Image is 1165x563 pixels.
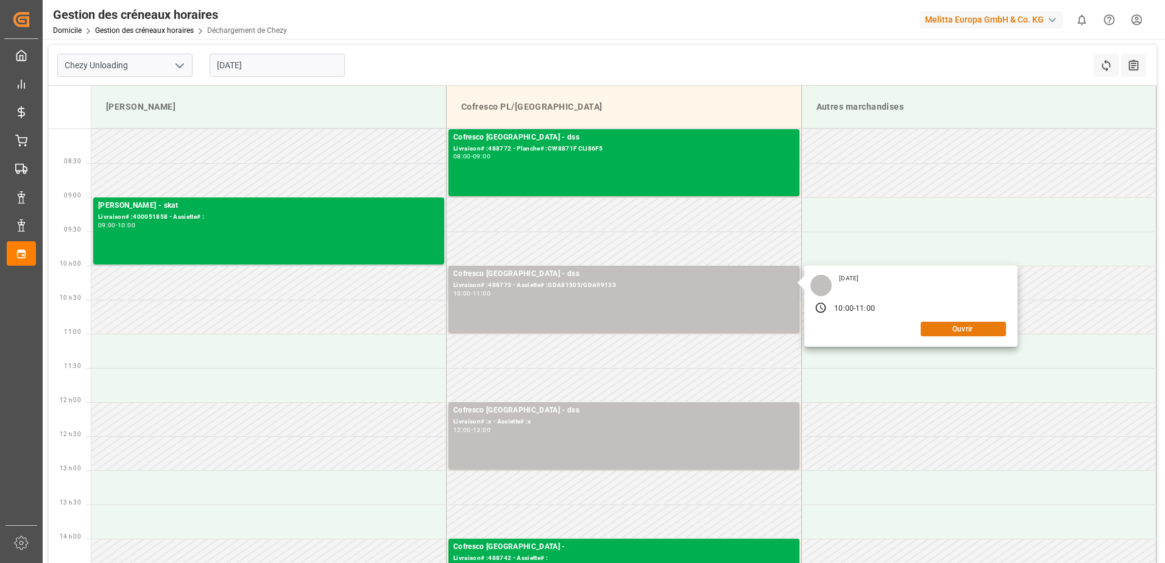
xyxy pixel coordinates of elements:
div: 10:00 [834,303,854,314]
div: Cofresco [GEOGRAPHIC_DATA] - dss [453,268,795,280]
div: 09:00 [473,154,490,159]
button: Melitta Europa GmbH & Co. KG [920,8,1068,31]
div: 13:00 [473,427,490,433]
button: Ouvrir [921,322,1006,336]
div: Cofresco [GEOGRAPHIC_DATA] - dss [453,132,795,144]
div: [PERSON_NAME] [101,96,436,118]
div: 10:00 [453,291,471,296]
input: JJ-MM-AAAA [210,54,345,77]
div: Livraison# :x - Assiette# :x [453,417,795,427]
a: Domicile [53,26,82,35]
div: Cofresco [GEOGRAPHIC_DATA] - dss [453,405,795,417]
span: 14 h 00 [60,533,81,540]
div: - [116,222,118,228]
input: Type à rechercher/sélectionner [57,54,193,77]
div: 09:00 [98,222,116,228]
span: 10 h 30 [60,294,81,301]
div: 08:00 [453,154,471,159]
div: - [854,303,855,314]
div: Livraison# :488773 - Assiette# :GDA81505/GDA99133 [453,280,795,291]
span: 09:00 [64,192,81,199]
div: 10:00 [118,222,135,228]
div: - [471,154,473,159]
div: - [471,291,473,296]
div: 11:00 [855,303,875,314]
span: 09:30 [64,226,81,233]
div: - [471,427,473,433]
span: 10 h 00 [60,260,81,267]
font: Melitta Europa GmbH & Co. KG [925,13,1044,26]
div: Livraison# :400051858 - Assiette# : [98,212,439,222]
span: 13 h 00 [60,465,81,472]
span: 12 h 30 [60,431,81,437]
div: 12:00 [453,427,471,433]
div: Livraison# :488772 - Planche# :CW8871F CLI86F5 [453,144,795,154]
span: 08:30 [64,158,81,165]
div: Cofresco [GEOGRAPHIC_DATA] - [453,541,795,553]
a: Gestion des créneaux horaires [95,26,194,35]
div: [DATE] [835,274,863,283]
span: 11:30 [64,363,81,369]
span: 11:00 [64,328,81,335]
div: Gestion des créneaux horaires [53,5,287,24]
span: 13 h 30 [60,499,81,506]
button: Ouvrir le menu [170,56,188,75]
button: Afficher 0 nouvelles notifications [1068,6,1096,34]
div: Cofresco PL/[GEOGRAPHIC_DATA] [456,96,791,118]
div: [PERSON_NAME] - skat [98,200,439,212]
button: Centre d’aide [1096,6,1123,34]
div: 11:00 [473,291,490,296]
span: 12 h 00 [60,397,81,403]
div: Autres marchandises [812,96,1147,118]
